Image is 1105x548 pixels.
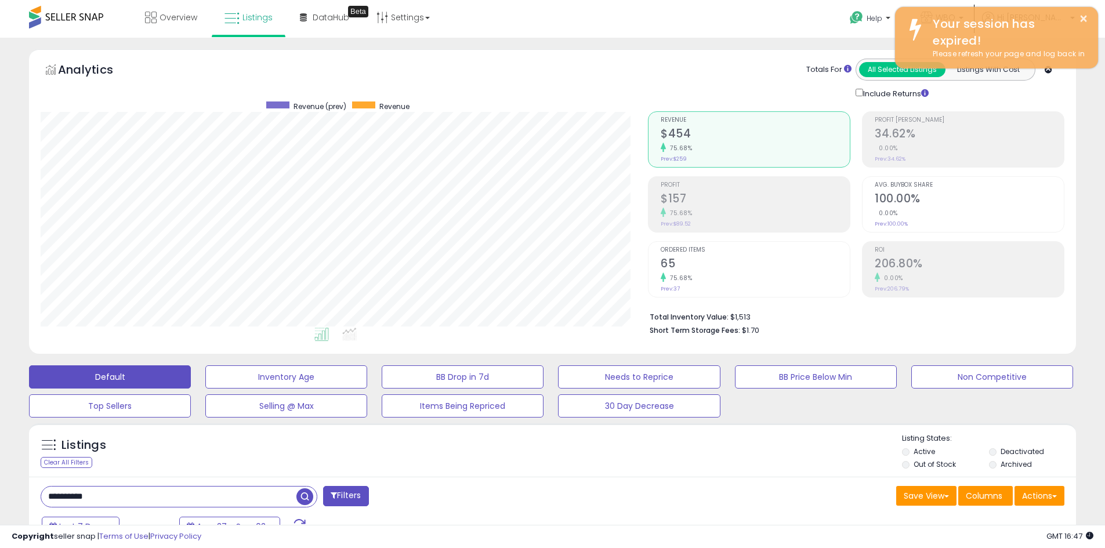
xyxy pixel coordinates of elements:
[880,274,903,282] small: 0.00%
[847,86,943,100] div: Include Returns
[735,365,897,389] button: BB Price Below Min
[1001,447,1044,456] label: Deactivated
[179,517,280,536] button: Aug-27 - Sep-02
[558,365,720,389] button: Needs to Reprice
[1015,486,1064,506] button: Actions
[61,437,106,453] h5: Listings
[294,101,346,111] span: Revenue (prev)
[558,394,720,418] button: 30 Day Decrease
[875,209,898,217] small: 0.00%
[42,517,119,536] button: Last 7 Days
[661,257,850,273] h2: 65
[661,220,691,227] small: Prev: $89.52
[875,182,1064,188] span: Avg. Buybox Share
[661,182,850,188] span: Profit
[875,257,1064,273] h2: 206.80%
[1079,12,1088,26] button: ×
[875,144,898,153] small: 0.00%
[121,522,175,533] span: Compared to:
[1001,459,1032,469] label: Archived
[875,127,1064,143] h2: 34.62%
[41,457,92,468] div: Clear All Filters
[382,394,544,418] button: Items Being Repriced
[875,285,909,292] small: Prev: 206.79%
[859,62,945,77] button: All Selected Listings
[650,312,729,322] b: Total Inventory Value:
[205,365,367,389] button: Inventory Age
[875,117,1064,124] span: Profit [PERSON_NAME]
[650,325,740,335] b: Short Term Storage Fees:
[958,486,1013,506] button: Columns
[666,274,692,282] small: 75.68%
[666,144,692,153] small: 75.68%
[323,486,368,506] button: Filters
[313,12,349,23] span: DataHub
[875,220,908,227] small: Prev: 100.00%
[650,309,1056,323] li: $1,513
[661,285,680,292] small: Prev: 37
[197,521,266,532] span: Aug-27 - Sep-02
[661,127,850,143] h2: $454
[840,2,902,38] a: Help
[661,247,850,253] span: Ordered Items
[902,433,1076,444] p: Listing States:
[914,447,935,456] label: Active
[379,101,410,111] span: Revenue
[59,521,105,532] span: Last 7 Days
[1046,531,1093,542] span: 2025-09-15 16:47 GMT
[150,531,201,542] a: Privacy Policy
[666,209,692,217] small: 75.68%
[348,6,368,17] div: Tooltip anchor
[924,49,1089,60] div: Please refresh your page and log back in
[867,13,882,23] span: Help
[661,192,850,208] h2: $157
[966,490,1002,502] span: Columns
[945,62,1031,77] button: Listings With Cost
[875,192,1064,208] h2: 100.00%
[875,247,1064,253] span: ROI
[382,365,544,389] button: BB Drop in 7d
[875,155,905,162] small: Prev: 34.62%
[849,10,864,25] i: Get Help
[806,64,852,75] div: Totals For
[924,16,1089,49] div: Your session has expired!
[661,117,850,124] span: Revenue
[160,12,197,23] span: Overview
[29,394,191,418] button: Top Sellers
[99,531,148,542] a: Terms of Use
[58,61,136,81] h5: Analytics
[661,155,687,162] small: Prev: $259
[29,365,191,389] button: Default
[12,531,54,542] strong: Copyright
[914,459,956,469] label: Out of Stock
[12,531,201,542] div: seller snap | |
[742,325,759,336] span: $1.70
[896,486,957,506] button: Save View
[242,12,273,23] span: Listings
[911,365,1073,389] button: Non Competitive
[205,394,367,418] button: Selling @ Max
